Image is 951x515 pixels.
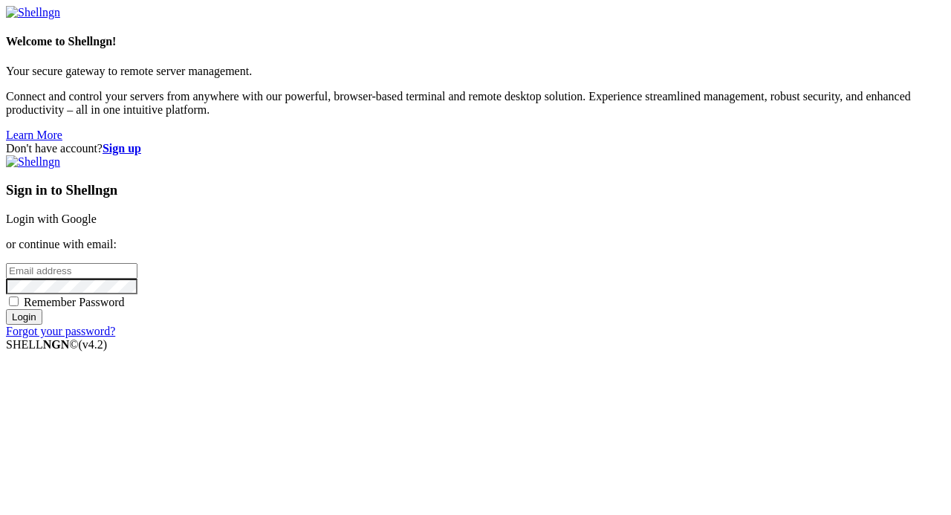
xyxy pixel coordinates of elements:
span: Remember Password [24,296,125,308]
span: 4.2.0 [79,338,108,351]
b: NGN [43,338,70,351]
h4: Welcome to Shellngn! [6,35,945,48]
p: or continue with email: [6,238,945,251]
input: Email address [6,263,137,279]
div: Don't have account? [6,142,945,155]
p: Connect and control your servers from anywhere with our powerful, browser-based terminal and remo... [6,90,945,117]
input: Remember Password [9,297,19,306]
a: Learn More [6,129,62,141]
img: Shellngn [6,6,60,19]
img: Shellngn [6,155,60,169]
input: Login [6,309,42,325]
a: Login with Google [6,213,97,225]
p: Your secure gateway to remote server management. [6,65,945,78]
span: SHELL © [6,338,107,351]
a: Sign up [103,142,141,155]
a: Forgot your password? [6,325,115,337]
h3: Sign in to Shellngn [6,182,945,198]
